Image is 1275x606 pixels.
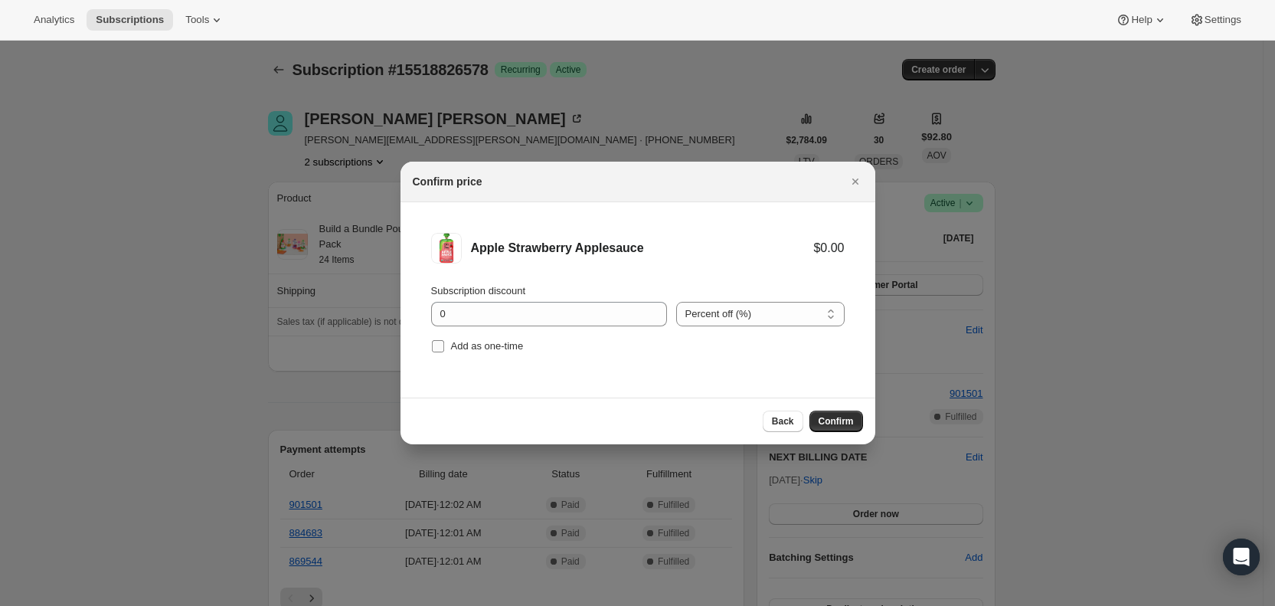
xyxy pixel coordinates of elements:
button: Back [763,411,803,432]
span: Add as one-time [451,340,524,352]
button: Help [1107,9,1176,31]
span: Analytics [34,14,74,26]
span: Settings [1205,14,1241,26]
button: Tools [176,9,234,31]
div: Open Intercom Messenger [1223,539,1260,575]
div: $0.00 [813,241,844,256]
h2: Confirm price [413,174,482,189]
span: Tools [185,14,209,26]
button: Settings [1180,9,1250,31]
span: Help [1131,14,1152,26]
span: Subscription discount [431,285,526,296]
button: Analytics [25,9,83,31]
div: Apple Strawberry Applesauce [471,241,814,256]
button: Subscriptions [87,9,173,31]
button: Confirm [809,411,863,432]
img: Apple Strawberry Applesauce [431,233,462,264]
span: Back [772,415,794,427]
span: Confirm [819,415,854,427]
span: Subscriptions [96,14,164,26]
button: Close [845,171,866,192]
